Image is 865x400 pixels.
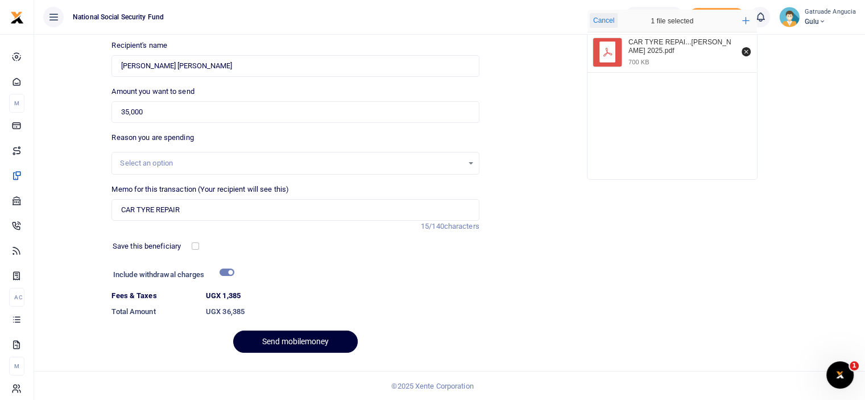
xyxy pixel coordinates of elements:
[107,290,201,302] dt: Fees & Taxes
[804,17,856,27] span: Gulu
[233,331,358,353] button: Send mobilemoney
[111,40,167,51] label: Recipient's name
[740,46,752,58] button: Remove file
[688,8,745,27] li: Toup your wallet
[206,307,479,316] h6: UGX 36,385
[421,222,444,230] span: 15/140
[779,7,856,27] a: profile-user Gatruade Angucia Gulu
[628,58,649,66] div: 700 KB
[113,270,229,279] h6: Include withdrawal charges
[111,86,194,97] label: Amount you want to send
[111,199,479,221] input: Enter extra information
[628,38,735,56] div: CAR TYRE REPAIR OCTOBER 2025.pdf
[10,11,24,24] img: logo-small
[9,288,24,307] li: Ac
[206,290,241,302] label: UGX 1,385
[624,7,684,27] a: UGX 594,949
[113,241,181,252] label: Save this beneficiary
[826,361,854,389] iframe: Intercom live chat
[624,10,721,32] div: 1 file selected
[111,132,193,143] label: Reason you are spending
[68,12,168,22] span: National Social Security Fund
[111,101,479,123] input: UGX
[9,94,24,113] li: M
[111,307,197,316] h6: Total Amount
[444,222,479,230] span: characters
[619,7,688,27] li: Wallet ballance
[738,13,754,29] button: Add more files
[9,357,24,376] li: M
[587,9,758,180] div: File Uploader
[688,8,745,27] span: Add money
[111,55,479,77] input: Loading name...
[10,13,24,21] a: logo-small logo-large logo-large
[590,13,618,28] button: Cancel
[850,361,859,370] span: 1
[804,7,856,17] small: Gatruade Angucia
[111,184,289,195] label: Memo for this transaction (Your recipient will see this)
[779,7,800,27] img: profile-user
[120,158,462,169] div: Select an option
